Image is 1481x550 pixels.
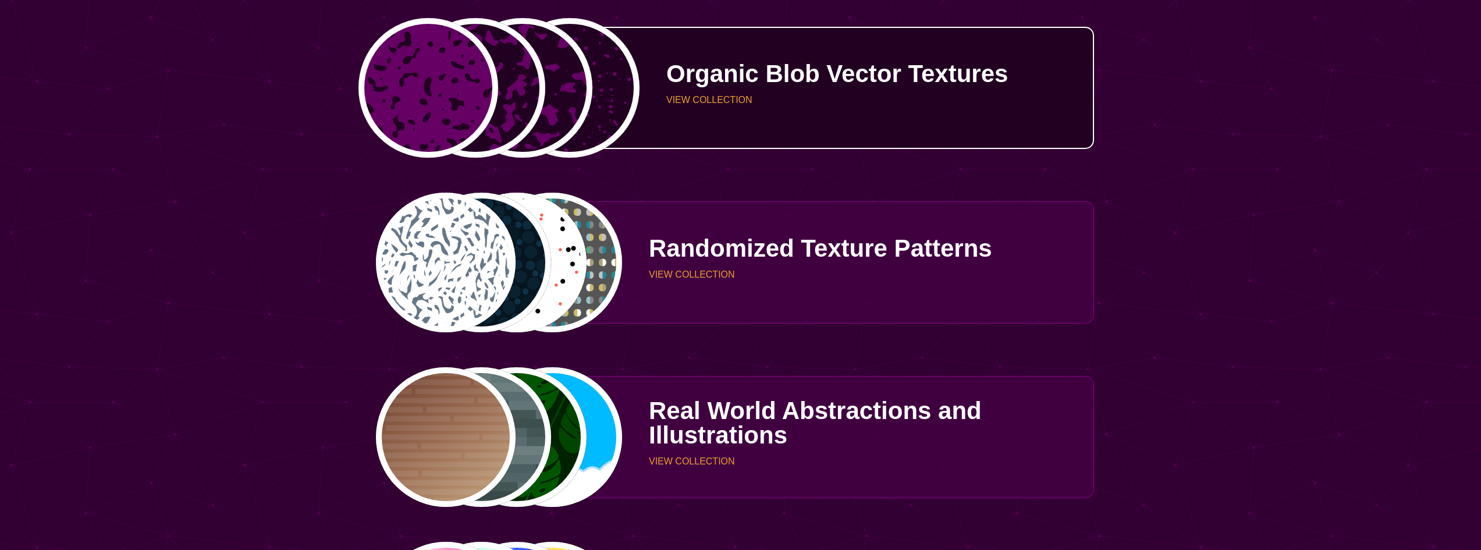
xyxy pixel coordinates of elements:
a: Purple vector splotchesPurple rough texturepurple brain matter texturePurple light vector splatte... [378,27,1094,149]
a: gray texture pattern on whitenavy blue bubbles fill backgroundblack and red spatter drops on whit... [378,201,1094,324]
p: VIEW COLLECTION [649,457,1068,466]
p: Organic Blob Vector Textures [666,62,1085,86]
p: Randomized Texture Patterns [649,236,1068,261]
p: VIEW COLLECTION [666,95,1085,105]
p: VIEW COLLECTION [649,270,1068,279]
a: wooden floor patternflooring design made of dark rectangles of various neutral shadesMonstera lea... [378,376,1094,498]
p: Real World Abstractions and Illustrations [649,399,1068,448]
